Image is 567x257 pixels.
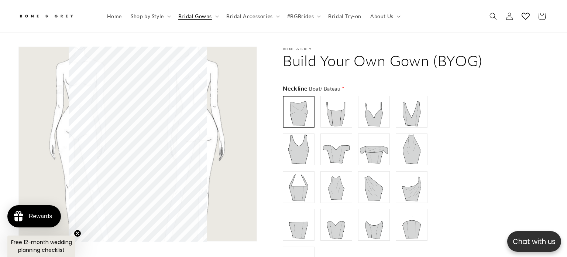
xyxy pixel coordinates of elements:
img: https://cdn.shopify.com/s/files/1/0750/3832/7081/files/halter.png?v=1756872993 [322,172,351,202]
img: https://cdn.shopify.com/s/files/1/0750/3832/7081/files/straight_strapless_18c662df-be54-47ef-b3bf... [284,210,313,240]
img: https://cdn.shopify.com/s/files/1/0750/3832/7081/files/v_neck_thin_straps_4722d919-4ab4-454d-8566... [359,97,389,126]
summary: Search [485,8,501,24]
p: Chat with us [507,236,561,247]
img: https://cdn.shopify.com/s/files/1/0750/3832/7081/files/high_neck.png?v=1756803384 [397,135,426,164]
h2: Build Your Own Gown (BYOG) [283,51,523,70]
span: Bridal Gowns [178,13,212,20]
a: Bridal Try-on [324,9,366,24]
img: https://cdn.shopify.com/s/files/1/0750/3832/7081/files/cateye_scoop_30b75c68-d5e8-4bfa-8763-e7190... [359,210,389,240]
button: Close teaser [74,230,81,237]
img: Bone and Grey Bridal [18,10,74,23]
img: https://cdn.shopify.com/s/files/1/0750/3832/7081/files/asymmetric_thick_aca1e7e1-7e80-4ab6-9dbb-1... [359,172,389,202]
summary: #BGBrides [283,9,324,24]
button: Open chatbox [507,231,561,252]
span: #BGBrides [287,13,314,20]
span: Boat/ Bateau [309,85,340,92]
img: https://cdn.shopify.com/s/files/1/0750/3832/7081/files/square_7e0562ac-aecd-41ee-8590-69b11575ecc... [322,97,351,126]
span: Bridal Accessories [226,13,273,20]
img: https://cdn.shopify.com/s/files/1/0750/3832/7081/files/v-neck_thick_straps_d2901628-028e-49ea-b62... [397,97,426,126]
span: Shop by Style [131,13,164,20]
img: https://cdn.shopify.com/s/files/1/0750/3832/7081/files/off-shoulder_sweetheart_1bdca986-a4a1-4613... [322,135,351,164]
summary: Shop by Style [126,9,174,24]
span: Bridal Try-on [328,13,361,20]
summary: Bridal Gowns [174,9,222,24]
media-gallery: Gallery Viewer [18,47,257,241]
summary: About Us [366,9,403,24]
div: Free 12-month wedding planning checklistClose teaser [7,236,75,257]
summary: Bridal Accessories [222,9,283,24]
img: https://cdn.shopify.com/s/files/1/0750/3832/7081/files/crescent_strapless_82f07324-8705-4873-92d2... [397,210,426,240]
img: https://cdn.shopify.com/s/files/1/0750/3832/7081/files/boat_neck_e90dd235-88bb-46b2-8369-a1b9d139... [284,97,313,126]
span: Neckline [283,84,340,93]
img: https://cdn.shopify.com/s/files/1/0750/3832/7081/files/round_neck.png?v=1756872555 [284,135,313,164]
img: https://cdn.shopify.com/s/files/1/0750/3832/7081/files/asymmetric_thin_a5500f79-df9c-4d9e-8e7b-99... [397,172,426,202]
span: Home [107,13,122,20]
img: https://cdn.shopify.com/s/files/1/0750/3832/7081/files/halter_straight_f0d600c4-90f4-4503-a970-e6... [284,172,313,202]
img: https://cdn.shopify.com/s/files/1/0750/3832/7081/files/off-shoulder_straight_69b741a5-1f6f-40ba-9... [359,135,389,164]
p: Bone & Grey [283,47,523,51]
span: About Us [370,13,394,20]
div: Rewards [29,213,52,220]
a: Home [103,9,126,24]
img: https://cdn.shopify.com/s/files/1/0750/3832/7081/files/sweetheart_strapless_7aea53ca-b593-4872-9c... [322,210,351,240]
span: Free 12-month wedding planning checklist [11,239,72,254]
a: Bone and Grey Bridal [16,7,95,25]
